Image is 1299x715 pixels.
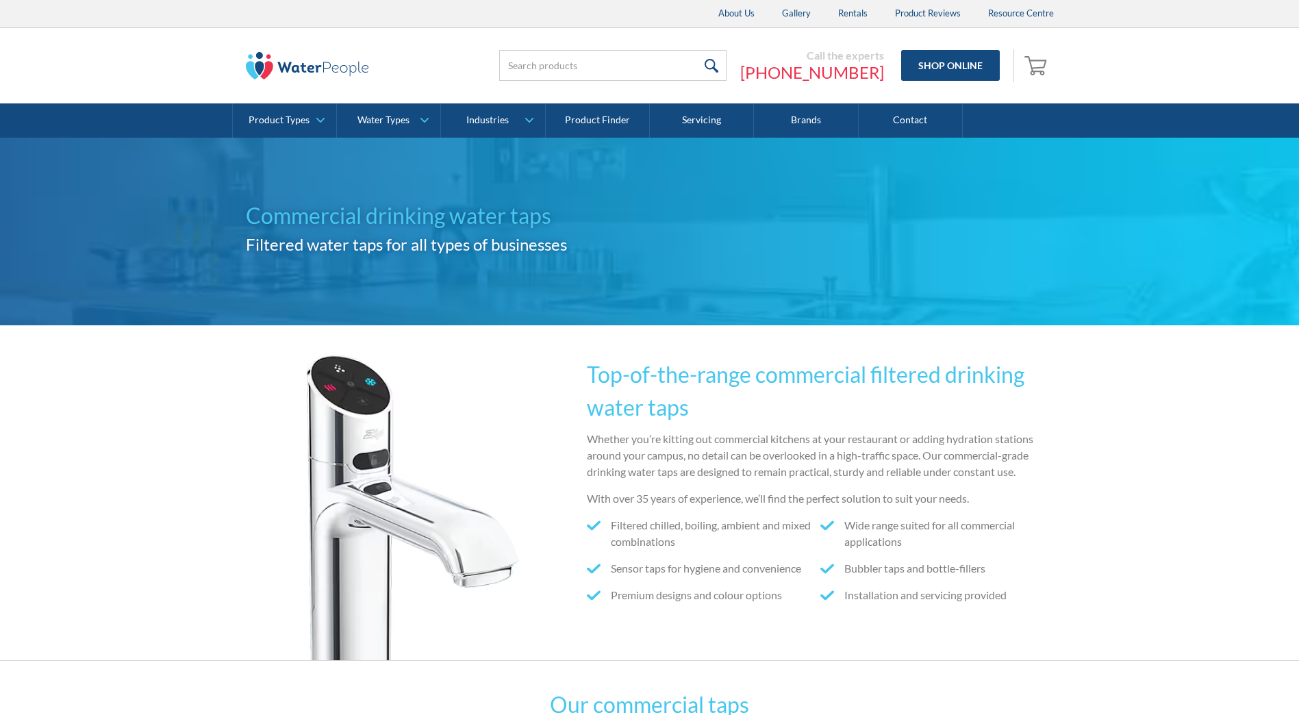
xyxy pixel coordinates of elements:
[740,62,884,83] a: [PHONE_NUMBER]
[587,490,1054,507] p: With over 35 years of experience, we’ll find the perfect solution to suit your needs.
[246,352,520,660] img: plumbers
[587,517,820,550] li: Filtered chilled, boiling, ambient and mixed combinations
[820,517,1054,550] li: Wide range suited for all commercial applications
[1021,49,1054,82] a: Open empty cart
[754,103,858,138] a: Brands
[587,560,820,577] li: Sensor taps for hygiene and convenience
[587,358,1054,424] h2: Top-of-the-range commercial filtered drinking water taps
[820,560,1054,577] li: Bubbler taps and bottle-fillers
[740,49,884,62] div: Call the experts
[233,103,336,138] a: Product Types
[820,587,1054,603] li: Installation and servicing provided
[1024,54,1050,76] img: shopping cart
[587,587,820,603] li: Premium designs and colour options
[466,114,509,126] div: Industries
[246,52,369,79] img: The Water People
[249,114,310,126] div: Product Types
[587,431,1054,480] p: Whether you’re kitting out commercial kitchens at your restaurant or adding hydration stations ar...
[246,234,567,254] strong: Filtered water taps for all types of businesses
[859,103,963,138] a: Contact
[650,103,754,138] a: Servicing
[357,114,409,126] div: Water Types
[246,199,650,232] h1: Commercial drinking water taps
[499,50,727,81] input: Search products
[337,103,440,138] a: Water Types
[546,103,650,138] a: Product Finder
[441,103,544,138] a: Industries
[901,50,1000,81] a: Shop Online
